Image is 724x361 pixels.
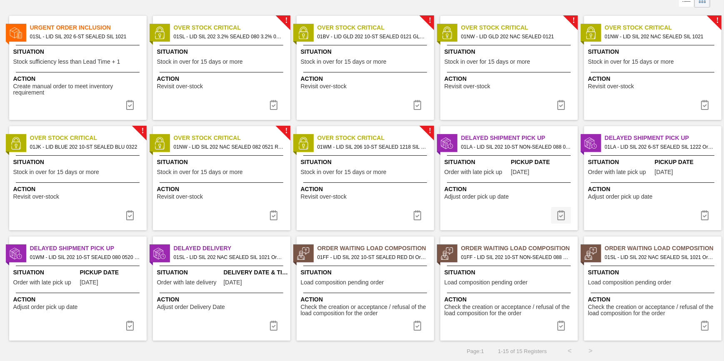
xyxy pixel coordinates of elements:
span: 01FF - LID SIL 202 10-ST NON-SEALED 088 0824 SI Order - 777709 [461,253,571,262]
span: 01LA - LID SIL 202 10-ST NON-SEALED 088 0824 SI Order - 774751 [461,142,571,152]
span: Revisit over-stock [13,194,59,200]
img: status [584,247,597,260]
div: Complete task: 6852267 [407,317,427,334]
span: Load composition pending order [444,279,528,286]
button: icon-task complete [264,97,284,113]
img: icon-task complete [700,100,710,110]
div: Complete task: 6850930 [551,207,571,224]
img: status [297,137,310,149]
button: icon-task complete [407,207,427,224]
img: status [153,137,166,149]
span: Order with late delivery [157,279,217,286]
span: 01FF - LID SIL 202 10-ST SEALED RED DI Order - 777708 [317,253,427,262]
span: Action [13,185,145,194]
span: Stock sufficiency less than Lead Time + 1 [13,59,120,65]
span: Adjust order Delivery Date [157,304,225,310]
img: icon-task complete [125,321,135,331]
span: ! [429,17,431,24]
span: Situation [13,158,145,167]
span: Over Stock Critical [317,134,434,142]
span: Stock in over for 15 days or more [157,59,243,65]
span: Action [588,185,719,194]
span: Order with late pick up [588,169,646,175]
div: Complete task: 6853714 [120,97,140,113]
span: Stock in over for 15 days or more [588,59,674,65]
span: Over Stock Critical [30,134,147,142]
span: Create manual order to meet inventory requirement [13,83,145,96]
img: status [584,27,597,39]
span: Action [13,295,145,304]
span: Action [157,75,288,83]
img: icon-task complete [412,100,422,110]
span: Order Waiting Load Composition [605,244,722,253]
button: icon-task complete [264,317,284,334]
span: 01LA - LID SIL 202 6-ST SEALED SIL 1222 Order - 774750 [605,142,715,152]
span: 01WM - LID SIL 206 10-ST SEALED 1218 SIL 2018 O [317,142,427,152]
span: Situation [444,158,509,167]
img: icon-task complete [269,210,279,220]
span: Action [444,75,576,83]
button: icon-task complete [695,97,715,113]
span: Action [301,75,432,83]
span: 01BV - LID GLD 202 10-ST SEALED 0121 GLD BALL 0 [317,32,427,41]
span: Check the creation or acceptance / refusal of the load composition for the order [301,304,432,317]
span: Situation [157,268,222,277]
span: Delayed Delivery [174,244,290,253]
span: Delayed Shipment Pick Up [30,244,147,253]
span: Revisit over-stock [157,194,203,200]
div: Complete task: 6850937 [120,317,140,334]
span: Revisit over-stock [444,83,490,90]
span: 01WM - LID SIL 202 10-ST SEALED 080 0520 PNK NE Order - 771891 [30,253,140,262]
div: Complete task: 6853550 [695,97,715,113]
span: Action [444,185,576,194]
button: icon-task complete [551,207,571,224]
span: Situation [301,268,432,277]
button: icon-task complete [551,317,571,334]
img: status [10,27,22,39]
span: ! [429,128,431,134]
span: Over Stock Critical [461,23,578,32]
button: icon-task complete [407,97,427,113]
span: Situation [301,47,432,56]
img: icon-task complete [700,210,710,220]
img: icon-task complete [700,321,710,331]
span: Action [588,295,719,304]
span: Load composition pending order [301,279,384,286]
button: icon-task complete [264,207,284,224]
div: Complete task: 6853638 [264,207,284,224]
span: Revisit over-stock [588,83,634,90]
span: Order with late pick up [13,279,71,286]
img: status [584,137,597,149]
img: status [10,137,22,149]
span: ! [572,17,575,24]
span: Load composition pending order [588,279,672,286]
span: 01SL - LID SIL 202 NAC SEALED SIL 1021 Order - 771912 [174,253,284,262]
span: Situation [157,158,288,167]
span: 01NW - LID SIL 202 NAC SEALED 082 0521 RED DIE [174,142,284,152]
span: Situation [157,47,288,56]
span: 01JK - LID BLUE 202 10-ST SEALED BLU 0322 [30,142,140,152]
span: Over Stock Critical [174,23,290,32]
span: Action [444,295,576,304]
span: Action [588,75,719,83]
span: Page : 1 [467,348,484,354]
img: icon-task complete [269,100,279,110]
span: Urgent Order Inclusion [30,23,147,32]
button: icon-task complete [695,207,715,224]
img: status [297,27,310,39]
span: Delayed Shipment Pick Up [605,134,722,142]
div: Complete task: 6853803 [407,207,427,224]
span: 01NW - LID GLD 202 NAC SEALED 0121 [461,32,571,41]
span: Stock in over for 15 days or more [13,169,99,175]
span: 01SL - LID SIL 202 3.2% SEALED 080 3.2% 0215 SI [174,32,284,41]
div: Complete task: 6853459 [407,97,427,113]
button: icon-task complete [120,207,140,224]
span: Over Stock Critical [174,134,290,142]
span: Revisit over-stock [157,83,203,90]
div: Complete task: 6853107 [695,317,715,334]
span: Pickup Date [80,268,145,277]
span: Action [13,75,145,83]
span: Revisit over-stock [301,194,347,200]
span: Situation [444,47,576,56]
button: icon-task complete [120,97,140,113]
